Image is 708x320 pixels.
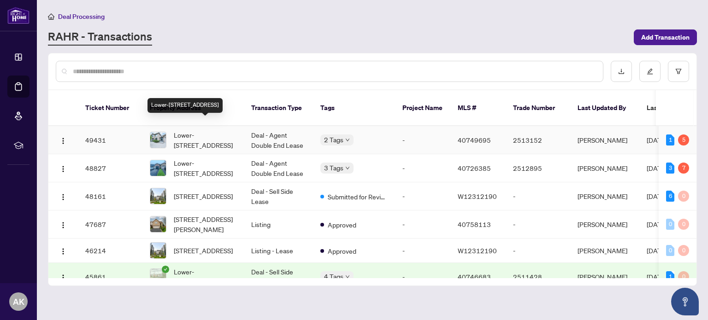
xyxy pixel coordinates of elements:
td: [PERSON_NAME] [570,239,639,263]
span: [DATE] [647,273,667,281]
img: thumbnail-img [150,188,166,204]
span: Approved [328,246,356,256]
td: 48161 [78,182,142,210]
th: Tags [313,90,395,126]
span: Submitted for Review [328,192,388,202]
div: 6 [666,191,674,202]
span: [STREET_ADDRESS] [174,245,233,256]
span: down [345,138,350,142]
button: filter [668,61,689,82]
div: 0 [666,245,674,256]
span: 2 Tags [324,134,343,145]
span: 4 Tags [324,271,343,282]
a: RAHR - Transactions [48,29,152,46]
img: Logo [59,274,67,281]
td: [PERSON_NAME] [570,210,639,239]
button: Add Transaction [634,29,697,45]
img: thumbnail-img [150,269,166,285]
div: 0 [678,219,689,230]
span: check-circle [162,266,169,273]
th: MLS # [450,90,506,126]
span: W12312190 [458,246,497,255]
td: - [395,263,450,291]
span: AK [13,295,24,308]
div: Lower-[STREET_ADDRESS] [147,98,223,113]
button: edit [639,61,661,82]
td: [PERSON_NAME] [570,182,639,210]
td: - [506,239,570,263]
span: Deal Processing [58,12,105,21]
div: 7 [678,163,689,174]
div: 0 [678,191,689,202]
th: Last Updated By [570,90,639,126]
span: 3 Tags [324,163,343,173]
td: [PERSON_NAME] [570,263,639,291]
span: down [345,166,350,170]
th: Transaction Type [244,90,313,126]
td: 2511428 [506,263,570,291]
th: Property Address [142,90,244,126]
span: download [618,68,625,75]
div: 1 [666,271,674,282]
img: Logo [59,221,67,229]
td: Deal - Agent Double End Lease [244,154,313,182]
td: Deal - Sell Side Lease [244,182,313,210]
td: Deal - Sell Side Lease [244,263,313,291]
th: Ticket Number [78,90,142,126]
span: home [48,13,54,20]
td: - [395,239,450,263]
td: - [506,210,570,239]
span: [DATE] [647,246,667,255]
span: [STREET_ADDRESS] [174,191,233,201]
span: Add Transaction [641,30,690,45]
span: Last Modified Date [647,103,703,113]
div: 3 [666,163,674,174]
span: 40758113 [458,220,491,228]
button: Logo [56,189,71,204]
span: [STREET_ADDRESS][PERSON_NAME] [174,214,236,234]
span: 40749695 [458,136,491,144]
div: 0 [678,271,689,282]
div: 1 [666,134,674,145]
span: [DATE] [647,136,667,144]
img: Logo [59,193,67,201]
span: Lower-[STREET_ADDRESS][PERSON_NAME] [174,267,236,287]
div: 0 [666,219,674,230]
button: Logo [56,133,71,147]
td: - [395,210,450,239]
td: 48827 [78,154,142,182]
button: Logo [56,217,71,232]
span: [DATE] [647,220,667,228]
td: Deal - Agent Double End Lease [244,126,313,154]
span: Lower-[STREET_ADDRESS] [174,158,236,178]
span: W12312190 [458,192,497,200]
td: [PERSON_NAME] [570,126,639,154]
td: 2512895 [506,154,570,182]
span: Lower-[STREET_ADDRESS] [174,130,236,150]
span: filter [675,68,682,75]
img: logo [7,7,29,24]
img: thumbnail-img [150,132,166,148]
td: - [506,182,570,210]
button: download [611,61,632,82]
td: Listing - Lease [244,239,313,263]
span: [DATE] [647,192,667,200]
img: thumbnail-img [150,243,166,258]
button: Open asap [671,288,699,315]
button: Logo [56,243,71,258]
td: Listing [244,210,313,239]
img: Logo [59,165,67,173]
td: 2513152 [506,126,570,154]
td: - [395,126,450,154]
span: edit [647,68,653,75]
div: 5 [678,134,689,145]
span: [DATE] [647,164,667,172]
img: thumbnail-img [150,216,166,232]
th: Trade Number [506,90,570,126]
td: 45861 [78,263,142,291]
img: Logo [59,248,67,255]
button: Logo [56,269,71,284]
span: down [345,274,350,279]
span: 40746683 [458,273,491,281]
span: 40726385 [458,164,491,172]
